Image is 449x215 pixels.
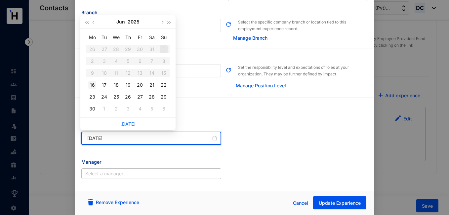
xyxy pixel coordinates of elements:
p: Set the responsibility level and expectations of roles at your organization, They may be further ... [238,54,368,77]
td: 2025-06-26 [122,91,134,103]
div: 25 [112,93,120,101]
img: refresh.b68668e54cb7347e6ac91cb2cb09fc4e.svg [225,21,231,27]
a: [DATE] [120,121,136,127]
button: Manage Position Level [233,79,286,92]
th: Tu [98,31,110,43]
th: Mo [86,31,98,43]
button: Jun [116,15,125,28]
div: 18 [112,81,120,89]
button: Remove Experience [83,196,144,209]
a: Manage Position Level [236,83,286,88]
td: 2025-06-30 [86,103,98,115]
td: 2025-07-01 [98,103,110,115]
td: 2025-06-17 [98,79,110,91]
p: Select the specific company branch or location tied to this employment experience record. [238,9,368,32]
td: 2025-07-03 [122,103,134,115]
input: Start Date [87,135,211,142]
th: Su [158,31,170,43]
label: Branch [81,9,102,16]
td: 2025-07-04 [134,103,146,115]
th: Sa [146,31,158,43]
div: 29 [160,93,168,101]
div: 6 [160,105,168,113]
div: 16 [88,81,96,89]
td: 2025-06-20 [134,79,146,91]
td: 2025-06-28 [146,91,158,103]
button: Update Experience [313,196,366,209]
div: 4 [136,105,144,113]
a: Remove Experience [96,199,139,205]
th: We [110,31,122,43]
div: 17 [100,81,108,89]
th: Th [122,31,134,43]
td: 2025-06-18 [110,79,122,91]
td: 2025-06-29 [158,91,170,103]
button: 2025 [128,15,140,28]
div: 20 [136,81,144,89]
span: Cancel [293,199,308,207]
a: Manage Branch [233,35,267,41]
th: Fr [134,31,146,43]
div: 23 [88,93,96,101]
td: 2025-06-21 [146,79,158,91]
div: 5 [148,105,156,113]
td: 2025-07-05 [146,103,158,115]
td: 2025-06-16 [86,79,98,91]
td: 2025-06-22 [158,79,170,91]
td: 2025-07-02 [110,103,122,115]
button: Manage Branch [225,33,273,43]
div: 21 [148,81,156,89]
div: 22 [160,81,168,89]
button: Cancel [288,196,313,210]
td: 2025-06-24 [98,91,110,103]
td: 2025-06-23 [86,91,98,103]
td: 2025-07-06 [158,103,170,115]
div: 28 [148,93,156,101]
td: 2025-06-27 [134,91,146,103]
td: 2025-06-25 [110,91,122,103]
div: 2 [112,105,120,113]
div: 26 [124,93,132,101]
td: 2025-06-19 [122,79,134,91]
div: 24 [100,93,108,101]
label: Manager [81,158,106,166]
span: Update Experience [319,200,361,206]
div: 27 [136,93,144,101]
img: refresh.b68668e54cb7347e6ac91cb2cb09fc4e.svg [225,67,231,73]
div: 30 [88,105,96,113]
img: remove-blue.bdd67adf54f9d48671447918ea3a8de5.svg [88,199,93,205]
div: 19 [124,81,132,89]
div: 1 [100,105,108,113]
div: 3 [124,105,132,113]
